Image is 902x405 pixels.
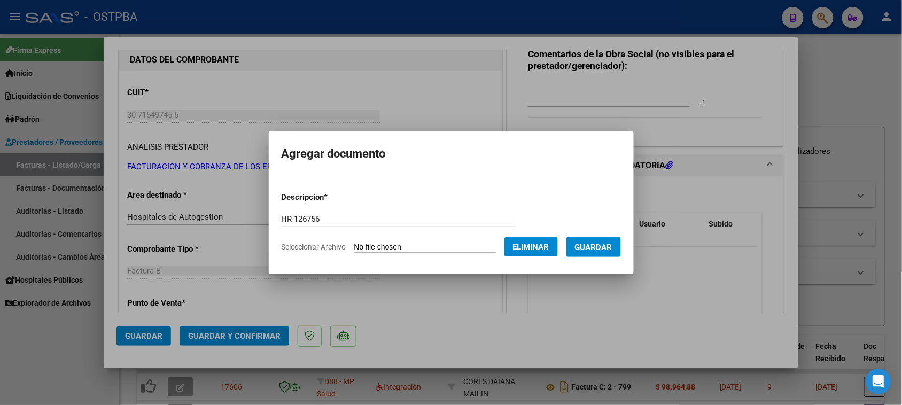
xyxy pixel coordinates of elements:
span: Seleccionar Archivo [282,243,346,251]
button: Eliminar [504,237,558,256]
p: Descripcion [282,191,384,204]
span: Guardar [575,243,612,252]
span: Eliminar [513,242,549,252]
button: Guardar [566,237,621,257]
h2: Agregar documento [282,144,621,164]
div: Open Intercom Messenger [866,369,891,394]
